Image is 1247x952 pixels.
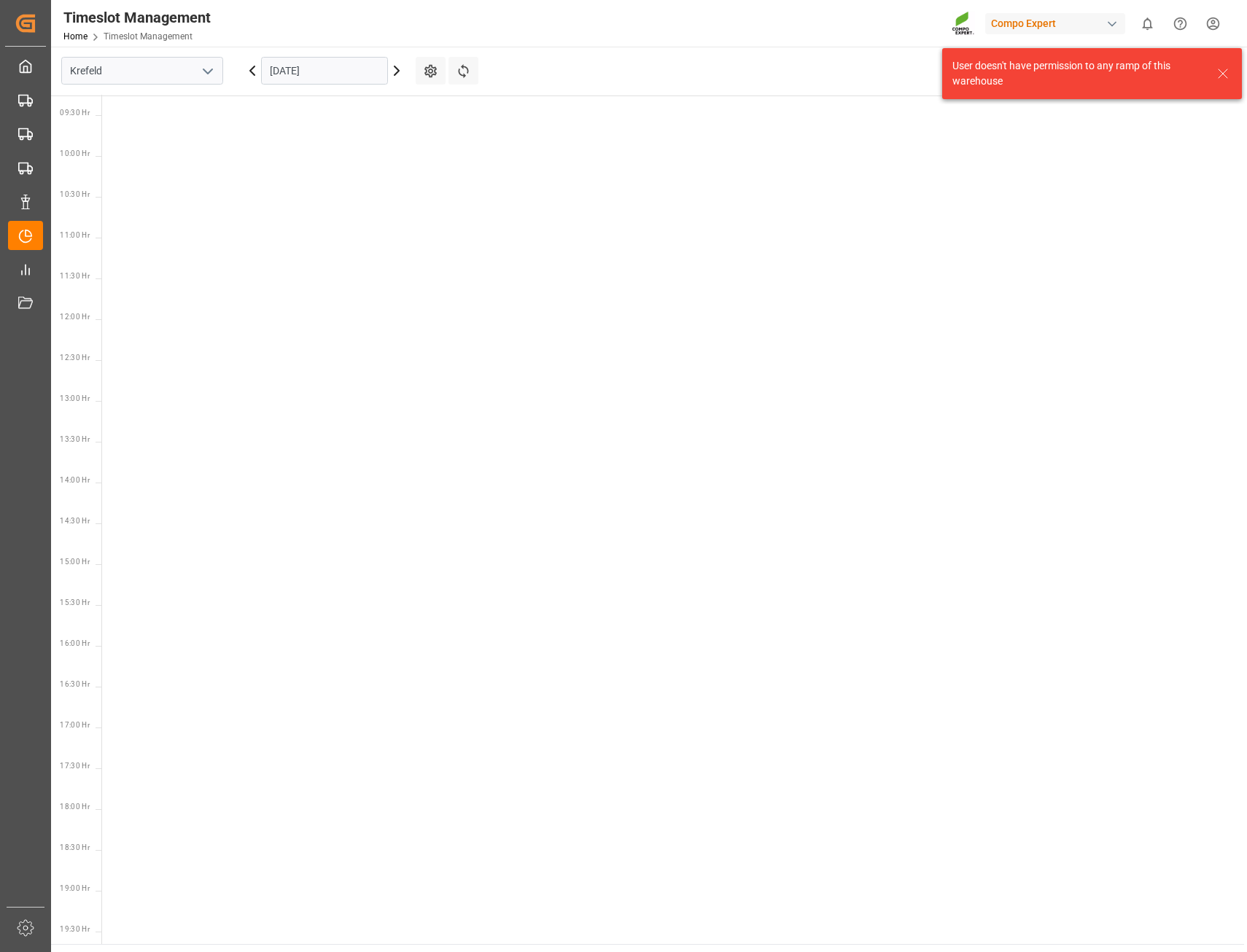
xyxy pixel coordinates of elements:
input: Type to search/select [61,57,223,85]
span: 16:00 Hr [60,639,90,647]
div: Timeslot Management [63,7,211,28]
span: 10:30 Hr [60,190,90,198]
span: 13:30 Hr [60,435,90,443]
span: 09:30 Hr [60,109,90,117]
span: 19:00 Hr [60,884,90,892]
button: open menu [196,60,218,82]
span: 18:30 Hr [60,843,90,851]
span: 11:00 Hr [60,231,90,239]
a: Home [63,31,88,42]
span: 14:00 Hr [60,476,90,484]
span: 15:30 Hr [60,598,90,606]
span: 11:30 Hr [60,272,90,280]
input: DD.MM.YYYY [261,57,388,85]
span: 14:30 Hr [60,517,90,525]
span: 13:00 Hr [60,394,90,402]
span: 18:00 Hr [60,803,90,811]
span: 19:30 Hr [60,925,90,933]
span: 17:30 Hr [60,762,90,770]
span: 12:30 Hr [60,354,90,362]
span: 16:30 Hr [60,680,90,688]
span: 10:00 Hr [60,149,90,157]
span: 15:00 Hr [60,558,90,566]
span: 17:00 Hr [60,721,90,729]
span: 12:00 Hr [60,313,90,321]
div: User doesn't have permission to any ramp of this warehouse [952,58,1203,89]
